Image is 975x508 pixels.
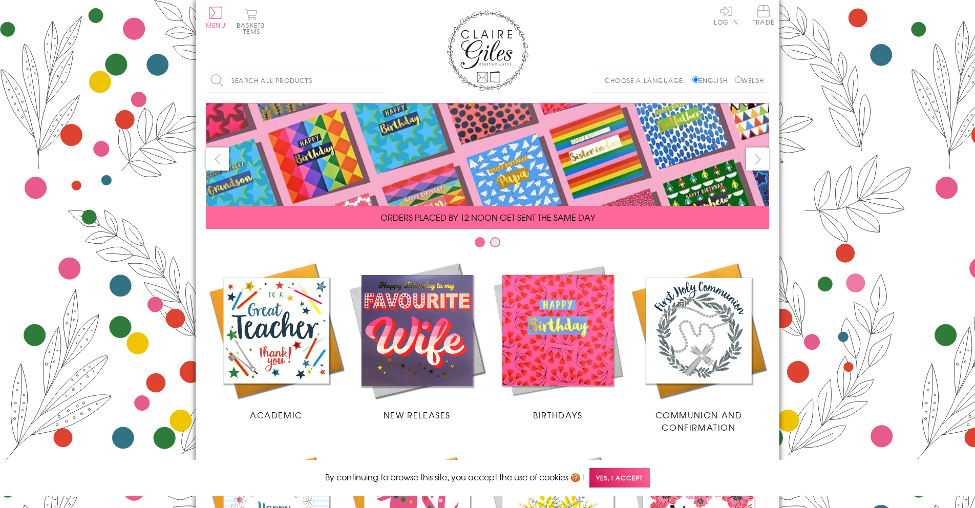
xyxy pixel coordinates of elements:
[735,76,741,83] input: Welsh
[692,76,733,85] label: English
[753,5,774,27] a: Trade
[206,147,229,171] button: prev
[655,409,743,433] span: Communion and Confirmation
[206,69,385,92] input: Search all products
[447,10,528,91] img: Claire Giles Greetings Cards
[475,237,485,247] button: Carousel Page 1 (Current Slide)
[347,260,487,421] a: New Releases
[237,8,265,34] button: Basket0 items
[384,409,451,421] span: New Releases
[533,409,582,421] span: Birthdays
[605,76,690,85] p: Choose a language:
[589,468,650,488] span: Yes, I accept
[487,260,628,421] a: Birthdays
[250,409,303,421] span: Academic
[206,260,347,421] a: Academic
[628,260,769,433] a: Communion and Confirmation
[206,237,769,252] div: Carousel Pagination
[206,20,226,30] span: Menu
[735,76,764,85] label: Welsh
[241,20,265,36] span: 0 items
[692,76,699,83] input: English
[375,69,385,92] input: Search
[380,211,595,223] span: ORDERS PLACED BY 12 NOON GET SENT THE SAME DAY
[746,147,769,171] button: next
[714,5,738,25] a: Log In
[753,5,774,25] span: Trade
[490,237,500,247] button: Carousel Page 2
[206,7,226,28] button: Menu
